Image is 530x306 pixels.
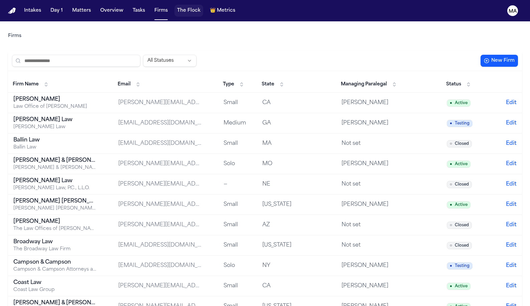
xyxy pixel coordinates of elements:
[130,5,148,17] a: Tasks
[262,201,331,209] div: [US_STATE]
[118,282,202,290] div: [PERSON_NAME][EMAIL_ADDRESS][DOMAIN_NAME]
[262,262,331,270] div: NY
[8,33,21,39] nav: Breadcrumb
[342,241,425,249] div: Not set
[506,221,517,229] button: Edit
[262,160,331,168] div: MO
[48,5,65,17] button: Day 1
[118,119,202,127] div: [EMAIL_ADDRESS][DOMAIN_NAME]
[506,160,517,168] button: Edit
[447,120,473,127] span: Testing
[118,139,202,147] div: [EMAIL_ADDRESS][DOMAIN_NAME]
[118,81,131,88] span: Email
[450,284,452,289] span: ●
[13,95,97,103] div: [PERSON_NAME]
[450,243,452,248] span: ○
[342,262,425,270] div: [PERSON_NAME]
[13,238,97,246] div: Broadway Law
[118,241,202,249] div: [EMAIL_ADDRESS][DOMAIN_NAME]
[506,139,517,147] button: Edit
[342,282,425,290] div: [PERSON_NAME]
[98,5,126,17] button: Overview
[342,99,425,107] div: [PERSON_NAME]
[262,241,331,249] div: [US_STATE]
[13,177,97,185] div: [PERSON_NAME] Law
[450,202,452,208] span: ●
[262,139,331,147] div: MA
[9,79,52,90] button: Firm Name
[21,5,44,17] button: Intakes
[118,99,202,107] div: [PERSON_NAME][EMAIL_ADDRESS][DOMAIN_NAME]
[13,103,97,110] div: Law Office of [PERSON_NAME]
[342,139,425,147] div: Not set
[447,242,472,249] span: Closed
[262,282,331,290] div: CA
[262,81,274,88] span: State
[118,262,202,270] div: [EMAIL_ADDRESS][DOMAIN_NAME]
[258,79,288,90] button: State
[13,266,97,273] div: Campson & Campson Attorneys at Law
[13,258,97,266] div: Campson & Campson
[207,5,238,17] a: crownMetrics
[262,119,331,127] div: GA
[450,141,452,146] span: ○
[342,119,425,127] div: [PERSON_NAME]
[13,287,97,293] div: Coast Law Group
[13,81,39,88] span: Firm Name
[224,201,252,209] div: Small
[506,241,517,249] button: Edit
[506,262,517,270] button: Edit
[118,221,202,229] div: [PERSON_NAME][EMAIL_ADDRESS][DOMAIN_NAME]
[506,282,517,290] button: Edit
[224,241,252,249] div: Small
[13,218,97,226] div: [PERSON_NAME]
[262,99,331,107] div: CA
[152,5,170,17] button: Firms
[70,5,94,17] button: Matters
[224,180,252,188] div: —
[450,263,452,269] span: ●
[224,262,252,270] div: Solo
[13,246,97,253] div: The Broadway Law Firm
[13,116,97,124] div: [PERSON_NAME] Law
[506,99,517,107] button: Edit
[224,221,252,229] div: Small
[118,160,202,168] div: [PERSON_NAME][EMAIL_ADDRESS][DOMAIN_NAME]
[224,282,252,290] div: Small
[118,180,202,188] div: [PERSON_NAME][EMAIL_ADDRESS][PERSON_NAME][DOMAIN_NAME]
[262,221,331,229] div: AZ
[506,119,517,127] button: Edit
[220,79,248,90] button: Type
[342,180,425,188] div: Not set
[450,182,452,187] span: ○
[13,124,97,130] div: [PERSON_NAME] Law
[450,223,452,228] span: ○
[13,279,97,287] div: Coast Law
[13,226,97,232] div: The Law Offices of [PERSON_NAME], PLLC
[481,55,518,67] button: New Firm
[13,205,97,212] div: [PERSON_NAME] [PERSON_NAME] Trial Attorneys
[13,136,97,144] div: Ballin Law
[13,157,97,165] div: [PERSON_NAME] & [PERSON_NAME]
[8,8,16,14] a: Home
[223,81,234,88] span: Type
[450,121,452,126] span: ●
[447,140,472,147] span: Closed
[447,161,471,168] span: Active
[224,160,252,168] div: Solo
[447,283,471,290] span: Active
[174,5,203,17] button: The Flock
[114,79,144,90] button: Email
[262,180,331,188] div: NE
[447,222,472,229] span: Closed
[450,162,452,167] span: ●
[447,262,473,270] span: Testing
[450,100,452,106] span: ●
[13,185,97,192] div: [PERSON_NAME] Law, P.C., L.L.O.
[342,221,425,229] div: Not set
